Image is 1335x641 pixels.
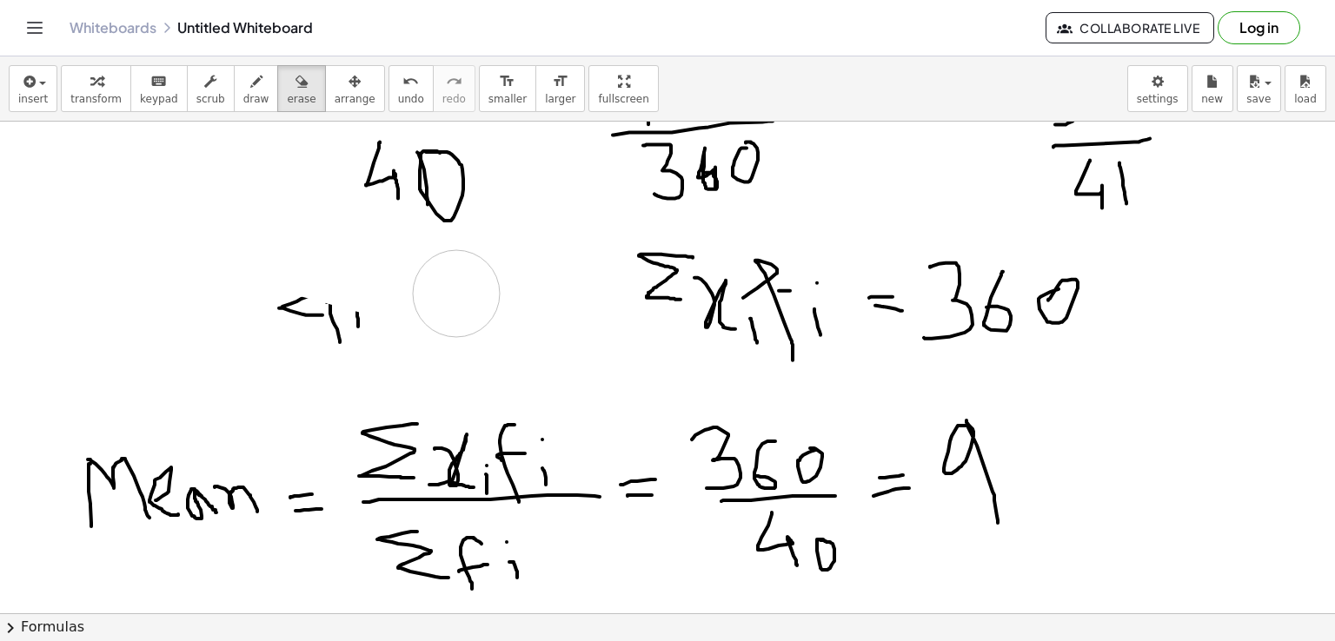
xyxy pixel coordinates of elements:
[150,71,167,92] i: keyboard
[1060,20,1199,36] span: Collaborate Live
[277,65,325,112] button: erase
[70,19,156,36] a: Whiteboards
[479,65,536,112] button: format_sizesmaller
[1046,12,1214,43] button: Collaborate Live
[1192,65,1233,112] button: new
[287,93,315,105] span: erase
[325,65,385,112] button: arrange
[1201,93,1223,105] span: new
[243,93,269,105] span: draw
[234,65,279,112] button: draw
[130,65,188,112] button: keyboardkeypad
[187,65,235,112] button: scrub
[1237,65,1281,112] button: save
[196,93,225,105] span: scrub
[18,93,48,105] span: insert
[598,93,648,105] span: fullscreen
[21,14,49,42] button: Toggle navigation
[433,65,475,112] button: redoredo
[1246,93,1271,105] span: save
[588,65,658,112] button: fullscreen
[1294,93,1317,105] span: load
[446,71,462,92] i: redo
[61,65,131,112] button: transform
[442,93,466,105] span: redo
[535,65,585,112] button: format_sizelarger
[140,93,178,105] span: keypad
[1218,11,1300,44] button: Log in
[402,71,419,92] i: undo
[488,93,527,105] span: smaller
[70,93,122,105] span: transform
[335,93,375,105] span: arrange
[1137,93,1179,105] span: settings
[9,65,57,112] button: insert
[545,93,575,105] span: larger
[389,65,434,112] button: undoundo
[1127,65,1188,112] button: settings
[398,93,424,105] span: undo
[1285,65,1326,112] button: load
[552,71,568,92] i: format_size
[499,71,515,92] i: format_size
